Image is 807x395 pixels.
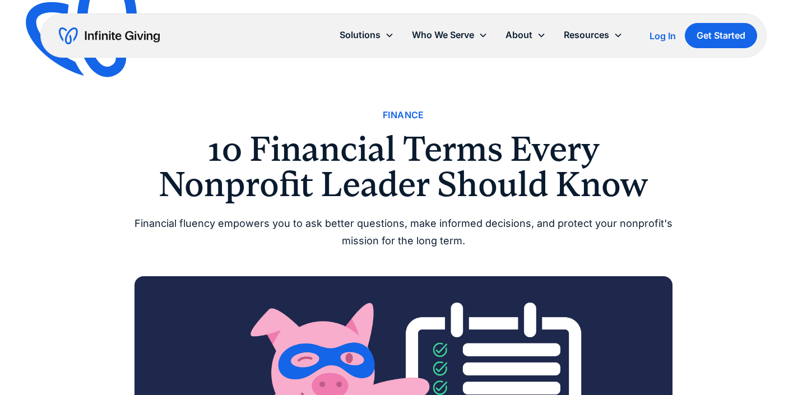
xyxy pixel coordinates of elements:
[505,27,532,43] div: About
[650,31,676,40] div: Log In
[134,132,672,202] h1: 10 Financial Terms Every Nonprofit Leader Should Know
[497,23,555,47] div: About
[685,23,757,48] a: Get Started
[331,23,403,47] div: Solutions
[340,27,381,43] div: Solutions
[555,23,632,47] div: Resources
[383,108,424,123] a: Finance
[134,215,672,249] div: Financial fluency empowers you to ask better questions, make informed decisions, and protect your...
[403,23,497,47] div: Who We Serve
[412,27,474,43] div: Who We Serve
[650,29,676,43] a: Log In
[59,27,160,45] a: home
[564,27,609,43] div: Resources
